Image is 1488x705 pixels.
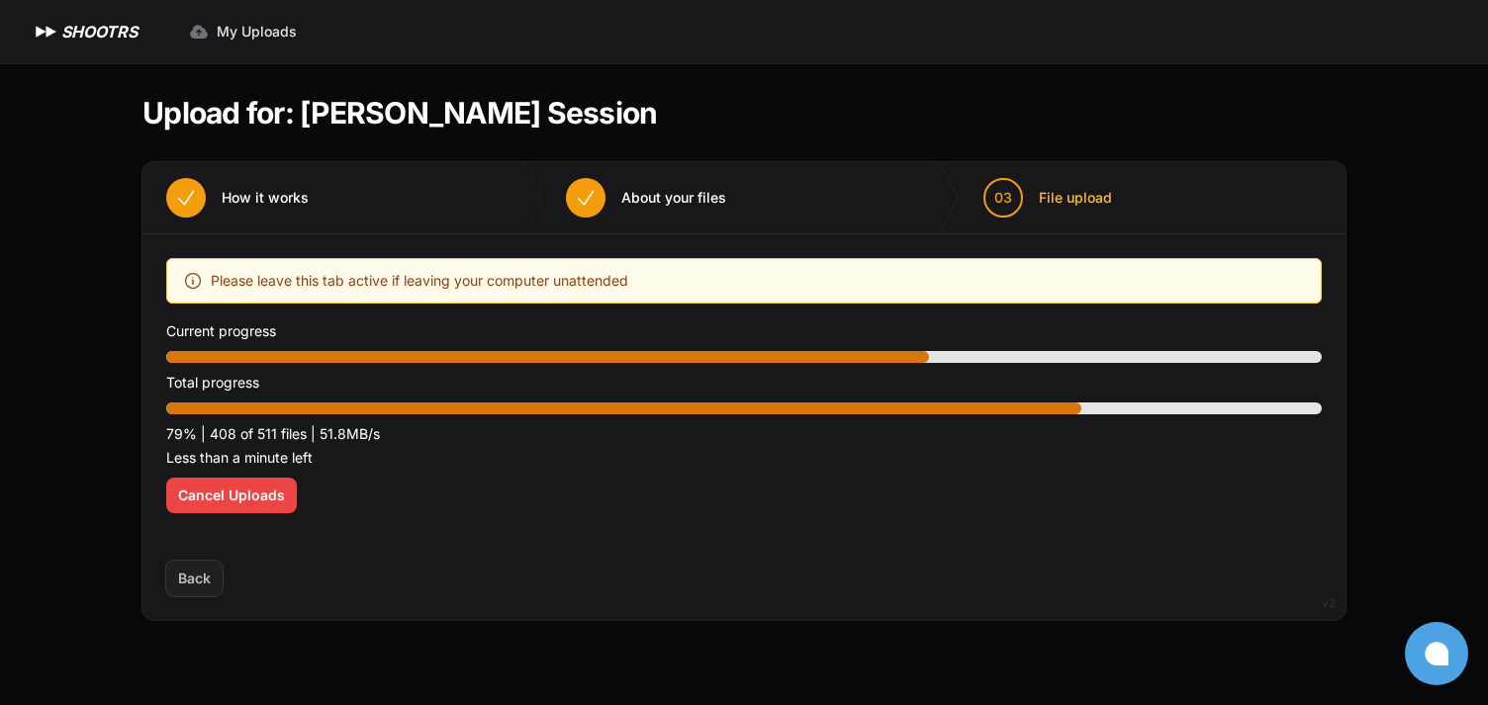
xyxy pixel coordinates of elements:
[1039,188,1112,208] span: File upload
[166,319,1322,343] p: Current progress
[960,162,1136,233] button: 03 File upload
[142,95,657,131] h1: Upload for: [PERSON_NAME] Session
[211,269,628,293] span: Please leave this tab active if leaving your computer unattended
[32,20,138,44] a: SHOOTRS SHOOTRS
[542,162,750,233] button: About your files
[166,422,1322,446] p: 79% | 408 of 511 files | 51.8MB/s
[621,188,726,208] span: About your files
[166,446,1322,470] p: Less than a minute left
[994,188,1012,208] span: 03
[61,20,138,44] h1: SHOOTRS
[166,371,1322,395] p: Total progress
[178,485,285,505] span: Cancel Uploads
[166,478,297,513] button: Cancel Uploads
[222,188,309,208] span: How it works
[142,162,332,233] button: How it works
[217,22,297,42] span: My Uploads
[1322,591,1336,615] div: v2
[177,14,309,49] a: My Uploads
[1405,622,1468,685] button: Open chat window
[32,20,61,44] img: SHOOTRS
